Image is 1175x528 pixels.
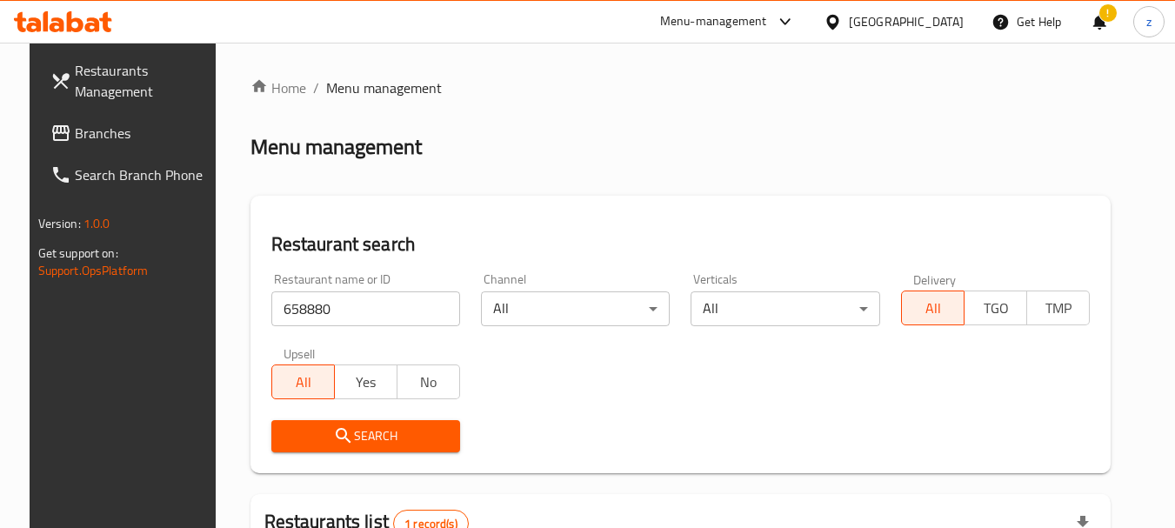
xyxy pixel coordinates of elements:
[909,296,958,321] span: All
[397,364,460,399] button: No
[37,112,226,154] a: Branches
[271,291,460,326] input: Search for restaurant name or ID..
[250,77,1112,98] nav: breadcrumb
[313,77,319,98] li: /
[38,259,149,282] a: Support.OpsPlatform
[75,60,212,102] span: Restaurants Management
[691,291,879,326] div: All
[1146,12,1152,31] span: z
[285,425,446,447] span: Search
[1026,291,1090,325] button: TMP
[279,370,328,395] span: All
[75,164,212,185] span: Search Branch Phone
[250,77,306,98] a: Home
[271,420,460,452] button: Search
[660,11,767,32] div: Menu-management
[250,133,422,161] h2: Menu management
[37,154,226,196] a: Search Branch Phone
[849,12,964,31] div: [GEOGRAPHIC_DATA]
[271,231,1091,257] h2: Restaurant search
[83,212,110,235] span: 1.0.0
[964,291,1027,325] button: TGO
[284,347,316,359] label: Upsell
[38,212,81,235] span: Version:
[38,242,118,264] span: Get support on:
[1034,296,1083,321] span: TMP
[971,296,1020,321] span: TGO
[326,77,442,98] span: Menu management
[901,291,965,325] button: All
[913,273,957,285] label: Delivery
[404,370,453,395] span: No
[271,364,335,399] button: All
[75,123,212,144] span: Branches
[334,364,397,399] button: Yes
[481,291,670,326] div: All
[37,50,226,112] a: Restaurants Management
[342,370,391,395] span: Yes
